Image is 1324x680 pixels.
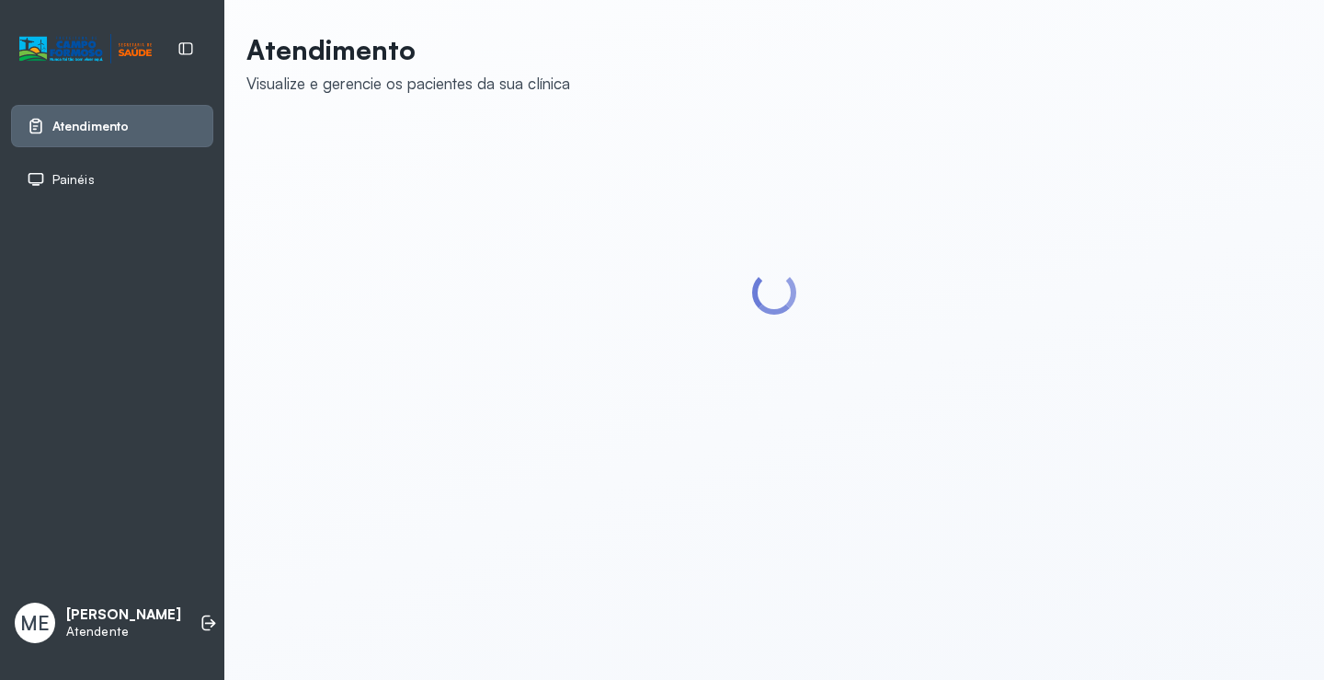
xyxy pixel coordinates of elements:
a: Atendimento [27,117,198,135]
span: Painéis [52,172,95,188]
p: Atendente [66,624,181,640]
p: Atendimento [246,33,570,66]
span: Atendimento [52,119,129,134]
p: [PERSON_NAME] [66,606,181,624]
div: Visualize e gerencie os pacientes da sua clínica [246,74,570,93]
img: Logotipo do estabelecimento [19,34,152,64]
span: ME [20,611,50,635]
